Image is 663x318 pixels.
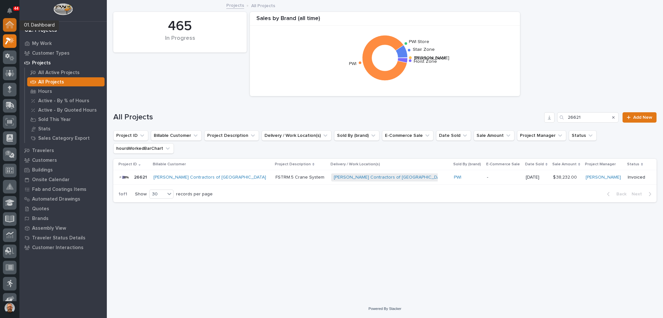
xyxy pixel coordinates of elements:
[113,170,657,185] tr: 2662126621 [PERSON_NAME] Contractors of [GEOGRAPHIC_DATA] FSTRM.5 Crane SystemFSTRM.5 Crane Syste...
[454,175,461,180] a: PWI
[153,175,266,180] a: [PERSON_NAME] Contractors of [GEOGRAPHIC_DATA]
[32,216,49,222] p: Brands
[25,124,107,133] a: Stats
[632,191,646,197] span: Next
[32,60,51,66] p: Projects
[19,204,107,214] a: Quotes
[135,192,147,197] p: Show
[585,161,616,168] p: Project Manager
[349,62,356,66] text: PWI
[453,161,481,168] p: Sold By (brand)
[113,113,542,122] h1: All Projects
[19,214,107,223] a: Brands
[25,115,107,124] a: Sold This Year
[525,161,544,168] p: Date Sold
[32,206,49,212] p: Quotes
[409,39,429,44] text: PWI Store
[19,48,107,58] a: Customer Types
[38,136,90,141] p: Sales Category Export
[113,143,174,154] button: hoursWorkedBarChart
[552,161,577,168] p: Sale Amount
[414,59,437,64] text: Hoist Zone
[553,173,578,180] p: $ 38,232.00
[25,105,107,115] a: Active - By Quoted Hours
[19,184,107,194] a: Fab and Coatings Items
[3,301,17,315] button: users-avatar
[486,161,520,168] p: E-Commerce Sale
[32,225,66,231] p: Assembly View
[38,79,64,85] p: All Projects
[628,175,646,180] p: Invoiced
[627,161,639,168] p: Status
[623,112,657,123] a: Add New
[204,130,259,141] button: Project Description
[19,58,107,68] a: Projects
[134,173,148,180] p: 26621
[25,134,107,143] a: Sales Category Export
[25,77,107,86] a: All Projects
[38,107,97,113] p: Active - By Quoted Hours
[19,223,107,233] a: Assembly View
[368,307,401,311] a: Powered By Stacker
[19,38,107,48] a: My Work
[38,126,51,132] p: Stats
[32,196,80,202] p: Automated Drawings
[19,243,107,252] a: Customer Interactions
[53,3,73,15] img: Workspace Logo
[32,177,70,183] p: Onsite Calendar
[19,146,107,155] a: Travelers
[176,192,213,197] p: records per page
[32,41,52,47] p: My Work
[414,56,449,60] text: [PERSON_NAME]
[436,130,471,141] button: Date Sold
[32,187,86,192] p: Fab and Coatings Items
[517,130,566,141] button: Project Manager
[19,165,107,175] a: Buildings
[612,191,626,197] span: Back
[32,50,70,56] p: Customer Types
[19,233,107,243] a: Traveler Status Details
[32,245,84,251] p: Customer Interactions
[569,130,597,141] button: Status
[124,35,236,49] div: In Progress
[113,186,132,202] p: 1 of 1
[14,6,18,11] p: 44
[150,191,165,198] div: 30
[3,4,17,17] button: Notifications
[414,56,446,60] text: Structural Deck
[32,158,57,163] p: Customers
[262,130,331,141] button: Delivery / Work Location(s)
[275,173,326,180] p: FSTRM.5 Crane System
[275,161,311,168] p: Project Description
[557,112,619,123] input: Search
[25,27,57,34] div: 02. Projects
[602,191,629,197] button: Back
[487,175,521,180] p: -
[25,68,107,77] a: All Active Projects
[118,161,137,168] p: Project ID
[382,130,433,141] button: E-Commerce Sale
[38,98,89,104] p: Active - By % of Hours
[32,167,53,173] p: Buildings
[526,175,548,180] p: [DATE]
[38,117,71,123] p: Sold This Year
[19,175,107,184] a: Onsite Calendar
[226,1,244,9] a: Projects
[633,115,652,120] span: Add New
[8,8,17,18] div: Notifications44
[19,155,107,165] a: Customers
[124,18,236,34] div: 465
[32,235,85,241] p: Traveler Status Details
[334,130,379,141] button: Sold By (brand)
[113,130,148,141] button: Project ID
[334,175,446,180] a: [PERSON_NAME] Contractors of [GEOGRAPHIC_DATA]
[38,89,52,94] p: Hours
[331,161,380,168] p: Delivery / Work Location(s)
[586,175,621,180] a: [PERSON_NAME]
[251,2,275,9] p: All Projects
[32,148,54,154] p: Travelers
[19,194,107,204] a: Automated Drawings
[413,47,435,52] text: Stair Zone
[25,87,107,96] a: Hours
